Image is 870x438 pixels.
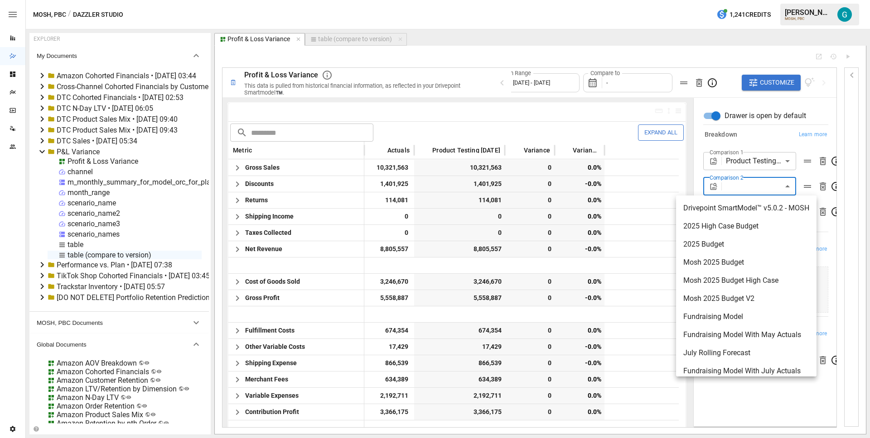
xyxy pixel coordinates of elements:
span: July Rolling Forecast [683,348,809,358]
span: Drivepoint SmartModel™ v5.0.2 - MOSH [683,203,809,214]
span: Fundraising Model With July Actuals [683,366,809,376]
span: 2025 High Case Budget [683,221,809,232]
span: 2025 Budget [683,239,809,250]
span: Mosh 2025 Budget [683,257,809,268]
span: Mosh 2025 Budget V2 [683,293,809,304]
span: Mosh 2025 Budget High Case [683,275,809,286]
span: Fundraising Model With May Actuals [683,329,809,340]
span: Fundraising Model [683,311,809,322]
